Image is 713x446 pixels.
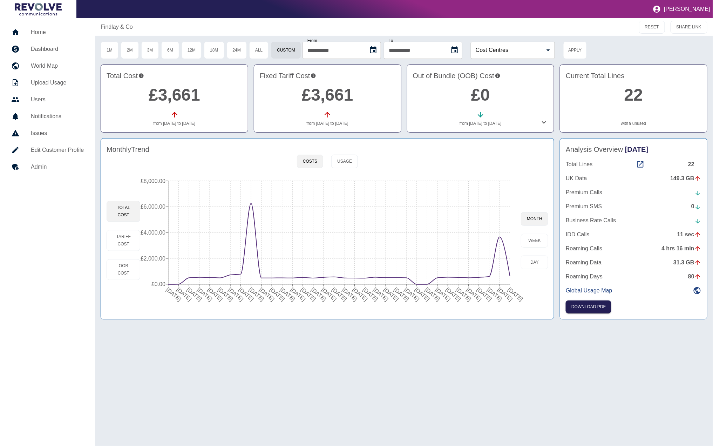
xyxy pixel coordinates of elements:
button: Costs [297,155,323,168]
a: Premium SMS0 [566,202,701,211]
tspan: [DATE] [165,286,183,302]
tspan: [DATE] [206,286,224,302]
button: month [521,212,548,226]
tspan: [DATE] [320,286,338,302]
tspan: £0.00 [151,282,165,288]
button: 24M [227,41,247,59]
span: [DATE] [625,146,648,153]
p: Roaming Data [566,258,602,267]
a: Users [6,91,89,108]
button: week [521,234,548,248]
button: OOB Cost [107,259,140,280]
a: Business Rate Calls [566,216,701,225]
a: Total Lines22 [566,160,701,169]
tspan: [DATE] [424,286,442,302]
a: Issues [6,125,89,142]
tspan: [DATE] [393,286,410,302]
a: World Map [6,58,89,74]
button: Choose date, selected date is 26 Jun 2025 [366,43,380,57]
button: SHARE LINK [671,21,707,34]
a: Roaming Data31.3 GB [566,258,701,267]
a: Findlay & Co [101,23,133,31]
h5: Admin [31,163,84,171]
p: Global Usage Map [566,286,612,295]
button: [PERSON_NAME] [650,2,713,16]
a: Edit Customer Profile [6,142,89,158]
tspan: [DATE] [414,286,431,302]
tspan: [DATE] [310,286,328,302]
a: UK Data149.3 GB [566,174,701,183]
a: Global Usage Map [566,286,701,295]
tspan: [DATE] [238,286,255,302]
h4: Current Total Lines [566,70,701,81]
p: Premium Calls [566,188,602,197]
svg: This is the total charges incurred from 26/06/2025 to 25/07/2025 [138,70,144,81]
h5: Edit Customer Profile [31,146,84,154]
h5: Issues [31,129,84,137]
tspan: [DATE] [372,286,390,302]
button: Tariff Cost [107,230,140,251]
button: Usage [331,155,358,168]
h4: Out of Bundle (OOB) Cost [413,70,549,81]
button: All [249,41,269,59]
div: 11 sec [677,230,701,239]
tspan: [DATE] [434,286,452,302]
p: from [DATE] to [DATE] [107,120,242,127]
p: IDD Calls [566,230,590,239]
tspan: [DATE] [196,286,214,302]
p: UK Data [566,174,587,183]
tspan: [DATE] [507,286,524,302]
h5: Notifications [31,112,84,121]
a: £3,661 [149,86,200,104]
tspan: £6,000.00 [141,204,165,210]
h5: Users [31,95,84,104]
tspan: [DATE] [186,286,203,302]
button: 6M [161,41,179,59]
a: Premium Calls [566,188,701,197]
p: Roaming Days [566,272,603,281]
a: Roaming Days80 [566,272,701,281]
button: 12M [182,41,202,59]
div: 4 hrs 16 min [662,244,701,253]
h5: Dashboard [31,45,84,53]
a: Admin [6,158,89,175]
tspan: [DATE] [476,286,494,302]
tspan: [DATE] [362,286,380,302]
tspan: [DATE] [341,286,359,302]
a: Home [6,24,89,41]
p: Business Rate Calls [566,216,616,225]
div: 31.3 GB [673,258,701,267]
button: Total Cost [107,201,140,222]
tspan: [DATE] [300,286,317,302]
div: 149.3 GB [671,174,701,183]
tspan: [DATE] [486,286,504,302]
h4: Fixed Tariff Cost [260,70,395,81]
h5: World Map [31,62,84,70]
label: From [307,39,317,43]
a: Notifications [6,108,89,125]
tspan: [DATE] [445,286,462,302]
svg: Costs outside of your fixed tariff [495,70,501,81]
p: Roaming Calls [566,244,602,253]
tspan: [DATE] [279,286,297,302]
div: 22 [688,160,701,169]
h4: Analysis Overview [566,144,701,155]
a: Dashboard [6,41,89,58]
a: £0 [471,86,490,104]
a: IDD Calls11 sec [566,230,701,239]
a: Roaming Calls4 hrs 16 min [566,244,701,253]
tspan: £8,000.00 [141,178,165,184]
div: 0 [691,202,701,211]
button: Click here to download the most recent invoice. If the current month’s invoice is unavailable, th... [566,300,611,313]
tspan: [DATE] [497,286,514,302]
button: 18M [204,41,224,59]
button: RESET [639,21,665,34]
p: Premium SMS [566,202,602,211]
label: To [389,39,393,43]
button: 3M [141,41,159,59]
tspan: [DATE] [331,286,348,302]
button: Custom [271,41,301,59]
p: with unused [566,120,701,127]
p: [PERSON_NAME] [664,6,710,12]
